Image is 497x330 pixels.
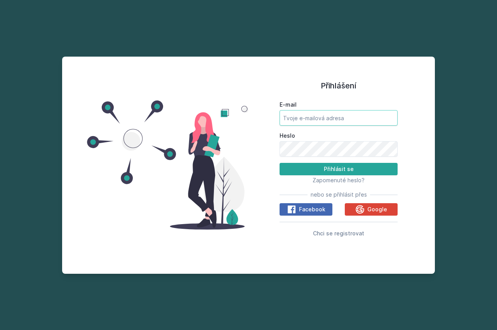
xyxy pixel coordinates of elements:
[367,206,387,213] span: Google
[345,203,398,216] button: Google
[280,203,332,216] button: Facebook
[299,206,325,213] span: Facebook
[313,228,364,238] button: Chci se registrovat
[280,80,398,92] h1: Přihlášení
[311,191,367,199] span: nebo se přihlásit přes
[313,177,365,183] span: Zapomenuté heslo?
[280,101,398,109] label: E-mail
[280,110,398,126] input: Tvoje e-mailová adresa
[280,163,398,175] button: Přihlásit se
[280,132,398,140] label: Heslo
[313,230,364,237] span: Chci se registrovat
